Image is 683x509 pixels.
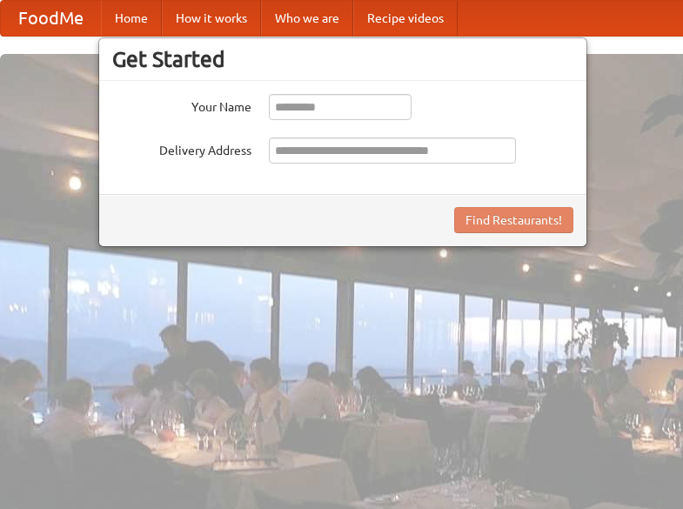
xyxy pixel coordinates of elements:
[1,1,101,36] a: FoodMe
[101,1,162,36] a: Home
[112,46,573,72] h3: Get Started
[112,94,251,116] label: Your Name
[112,137,251,159] label: Delivery Address
[261,1,353,36] a: Who we are
[454,207,573,233] button: Find Restaurants!
[162,1,261,36] a: How it works
[353,1,458,36] a: Recipe videos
